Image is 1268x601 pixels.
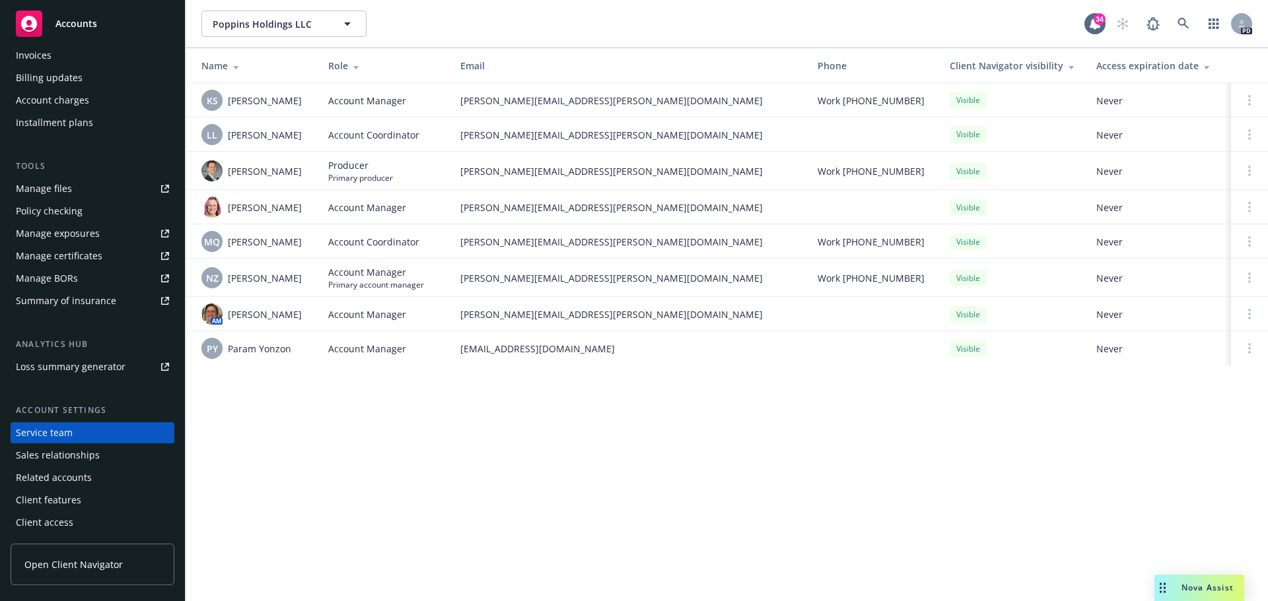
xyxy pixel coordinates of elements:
[1109,11,1136,37] a: Start snowing
[16,112,93,133] div: Installment plans
[11,90,174,111] a: Account charges
[16,512,73,533] div: Client access
[328,128,419,142] span: Account Coordinator
[818,271,925,285] span: Work [PHONE_NUMBER]
[11,512,174,533] a: Client access
[818,94,925,108] span: Work [PHONE_NUMBER]
[16,178,72,199] div: Manage files
[950,59,1075,73] div: Client Navigator visibility
[11,5,174,42] a: Accounts
[16,467,92,488] div: Related accounts
[228,164,302,178] span: [PERSON_NAME]
[1154,575,1171,601] div: Drag to move
[16,290,116,311] div: Summary of insurance
[207,128,217,142] span: LL
[818,164,925,178] span: Work [PHONE_NUMBER]
[11,338,174,351] div: Analytics hub
[328,172,393,183] span: Primary producer
[16,356,125,377] div: Loss summary generator
[11,160,174,173] div: Tools
[1096,128,1220,142] span: Never
[11,178,174,199] a: Manage files
[1201,11,1227,37] a: Switch app
[1181,582,1234,593] span: Nova Assist
[204,235,220,249] span: MQ
[328,94,406,108] span: Account Manager
[228,128,302,142] span: [PERSON_NAME]
[1094,13,1106,25] div: 34
[460,164,796,178] span: [PERSON_NAME][EMAIL_ADDRESS][PERSON_NAME][DOMAIN_NAME]
[228,235,302,249] span: [PERSON_NAME]
[201,197,223,218] img: photo
[950,306,987,323] div: Visible
[950,126,987,142] div: Visible
[16,422,73,443] div: Service team
[328,342,406,356] span: Account Manager
[1154,575,1244,601] button: Nova Assist
[1096,94,1220,108] span: Never
[328,265,424,279] span: Account Manager
[213,17,327,31] span: Poppins Holdings LLC
[16,90,89,111] div: Account charges
[228,307,302,321] span: [PERSON_NAME]
[16,490,81,511] div: Client features
[950,270,987,286] div: Visible
[1170,11,1197,37] a: Search
[11,490,174,511] a: Client features
[950,340,987,357] div: Visible
[16,45,52,66] div: Invoices
[328,201,406,214] span: Account Manager
[16,445,100,466] div: Sales relationships
[11,67,174,88] a: Billing updates
[11,223,174,244] a: Manage exposures
[460,307,796,321] span: [PERSON_NAME][EMAIL_ADDRESS][PERSON_NAME][DOMAIN_NAME]
[207,342,218,356] span: PY
[1096,164,1220,178] span: Never
[818,235,925,249] span: Work [PHONE_NUMBER]
[460,59,796,73] div: Email
[11,356,174,377] a: Loss summary generator
[11,467,174,488] a: Related accounts
[950,163,987,179] div: Visible
[16,201,83,222] div: Policy checking
[201,11,367,37] button: Poppins Holdings LLC
[328,158,393,172] span: Producer
[228,94,302,108] span: [PERSON_NAME]
[1096,201,1220,214] span: Never
[460,201,796,214] span: [PERSON_NAME][EMAIL_ADDRESS][PERSON_NAME][DOMAIN_NAME]
[818,59,929,73] div: Phone
[950,92,987,108] div: Visible
[1096,271,1220,285] span: Never
[460,271,796,285] span: [PERSON_NAME][EMAIL_ADDRESS][PERSON_NAME][DOMAIN_NAME]
[11,245,174,267] a: Manage certificates
[460,128,796,142] span: [PERSON_NAME][EMAIL_ADDRESS][PERSON_NAME][DOMAIN_NAME]
[201,59,307,73] div: Name
[228,201,302,214] span: [PERSON_NAME]
[460,342,796,356] span: [EMAIL_ADDRESS][DOMAIN_NAME]
[460,235,796,249] span: [PERSON_NAME][EMAIL_ADDRESS][PERSON_NAME][DOMAIN_NAME]
[11,404,174,417] div: Account settings
[207,94,218,108] span: KS
[1096,342,1220,356] span: Never
[11,445,174,466] a: Sales relationships
[201,160,223,181] img: photo
[1096,307,1220,321] span: Never
[1140,11,1166,37] a: Report a Bug
[201,303,223,325] img: photo
[11,112,174,133] a: Installment plans
[460,94,796,108] span: [PERSON_NAME][EMAIL_ADDRESS][PERSON_NAME][DOMAIN_NAME]
[228,271,302,285] span: [PERSON_NAME]
[16,268,78,289] div: Manage BORs
[55,18,97,29] span: Accounts
[11,422,174,443] a: Service team
[24,557,123,571] span: Open Client Navigator
[11,290,174,311] a: Summary of insurance
[328,307,406,321] span: Account Manager
[950,234,987,250] div: Visible
[11,201,174,222] a: Policy checking
[328,59,439,73] div: Role
[206,271,219,285] span: NZ
[950,199,987,216] div: Visible
[328,279,424,290] span: Primary account manager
